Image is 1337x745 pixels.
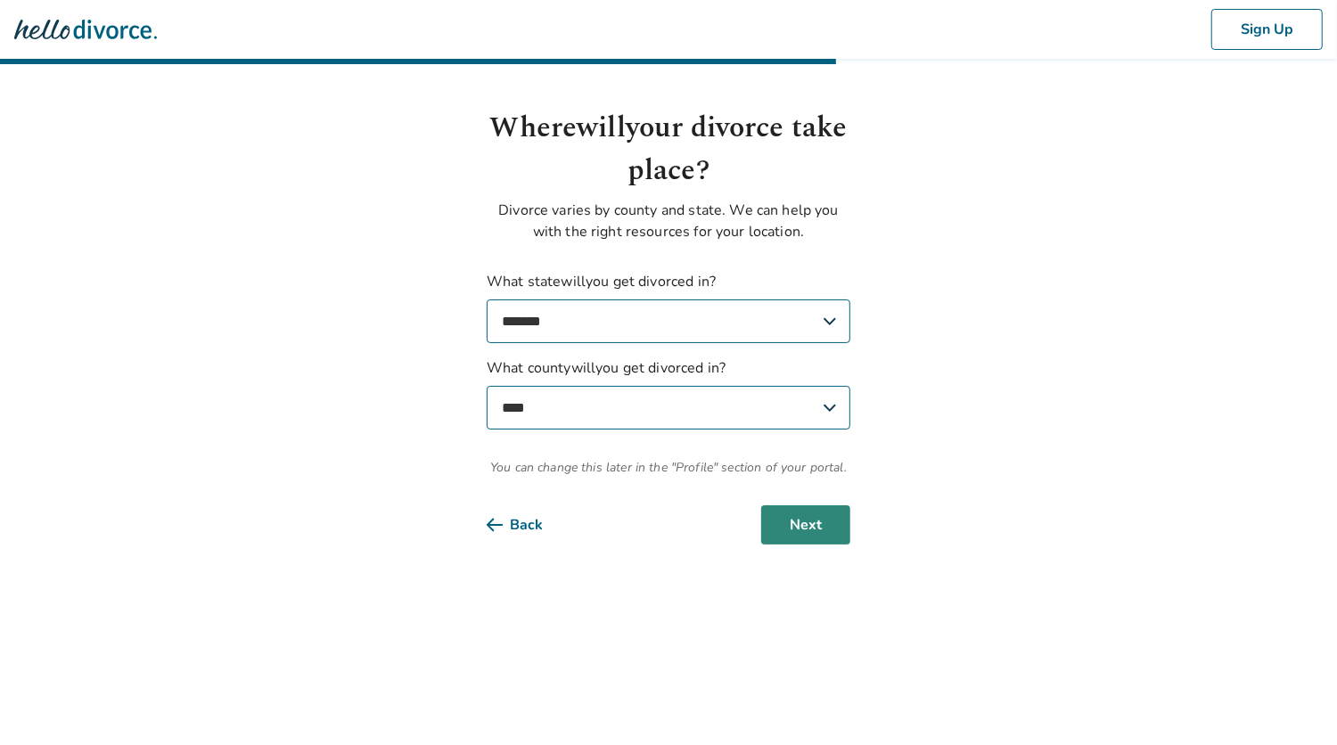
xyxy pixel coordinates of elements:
[1248,659,1337,745] iframe: Chat Widget
[761,505,850,544] button: Next
[14,12,157,47] img: Hello Divorce Logo
[487,107,850,192] h1: Where will your divorce take place?
[487,505,571,544] button: Back
[487,458,850,477] span: You can change this later in the "Profile" section of your portal.
[487,357,850,430] label: What county will you get divorced in?
[487,299,850,343] select: What statewillyou get divorced in?
[487,386,850,430] select: What countywillyou get divorced in?
[1211,9,1323,50] button: Sign Up
[487,271,850,343] label: What state will you get divorced in?
[487,200,850,242] p: Divorce varies by county and state. We can help you with the right resources for your location.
